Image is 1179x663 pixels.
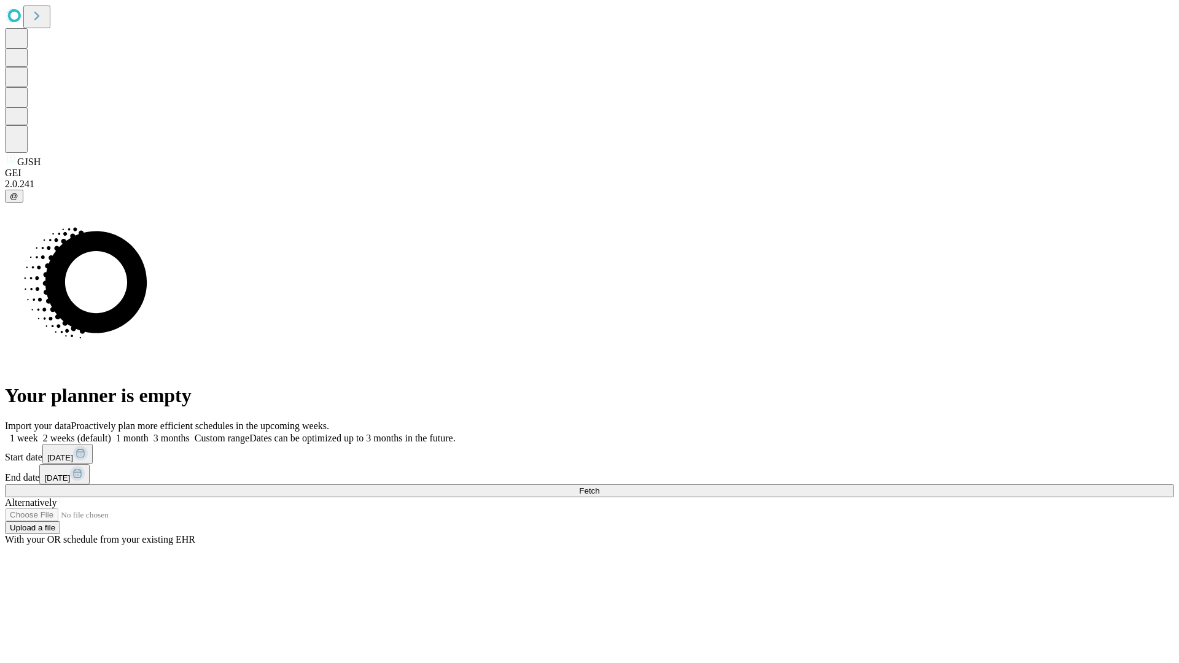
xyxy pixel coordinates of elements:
div: GEI [5,168,1174,179]
button: [DATE] [42,444,93,464]
span: @ [10,192,18,201]
h1: Your planner is empty [5,384,1174,407]
span: With your OR schedule from your existing EHR [5,534,195,545]
button: Fetch [5,484,1174,497]
button: [DATE] [39,464,90,484]
button: @ [5,190,23,203]
span: 3 months [154,433,190,443]
div: 2.0.241 [5,179,1174,190]
div: End date [5,464,1174,484]
span: Dates can be optimized up to 3 months in the future. [249,433,455,443]
span: [DATE] [47,453,73,462]
span: 1 month [116,433,149,443]
span: GJSH [17,157,41,167]
span: Proactively plan more efficient schedules in the upcoming weeks. [71,421,329,431]
div: Start date [5,444,1174,464]
span: 2 weeks (default) [43,433,111,443]
span: Import your data [5,421,71,431]
span: Custom range [195,433,249,443]
span: Alternatively [5,497,56,508]
button: Upload a file [5,521,60,534]
span: 1 week [10,433,38,443]
span: [DATE] [44,473,70,483]
span: Fetch [579,486,599,495]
